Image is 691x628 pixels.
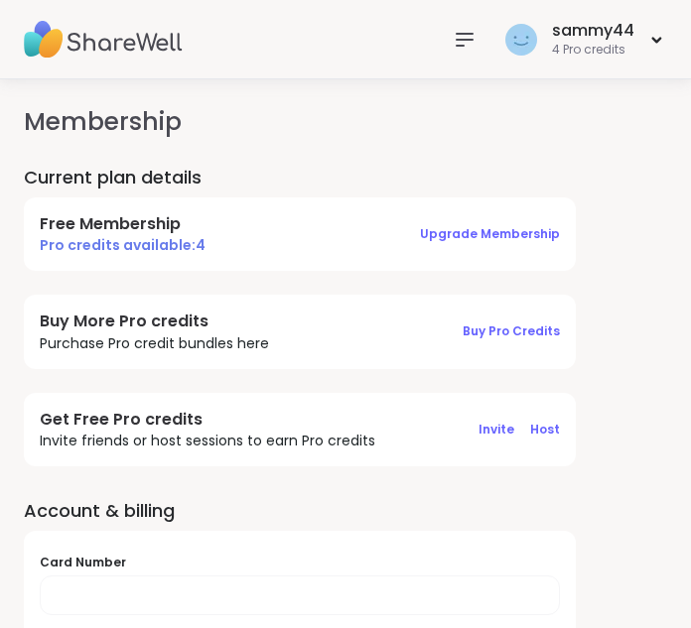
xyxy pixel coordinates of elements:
h4: Free Membership [40,213,206,235]
span: Invite [479,421,514,438]
span: Invite friends or host sessions to earn Pro credits [40,431,375,450]
h5: Card Number [40,555,560,571]
span: Purchase Pro credit bundles here [40,333,269,353]
button: Invite [479,409,514,450]
div: 4 Pro credits [552,42,634,59]
button: Buy Pro Credits [463,311,560,352]
h2: Current plan details [24,165,667,189]
button: Host [530,409,560,450]
button: Upgrade Membership [420,213,560,255]
span: Buy Pro Credits [463,322,560,339]
h2: Account & billing [24,498,667,523]
h4: Get Free Pro credits [40,409,375,431]
img: sammy44 [505,24,537,56]
span: Upgrade Membership [420,225,560,242]
iframe: Secure card number input frame [57,588,543,605]
h1: Membership [24,103,667,141]
div: sammy44 [552,20,634,42]
span: Pro credits available: 4 [40,235,206,255]
h4: Buy More Pro credits [40,311,269,332]
img: ShareWell Nav Logo [24,5,183,74]
span: Host [530,421,560,438]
